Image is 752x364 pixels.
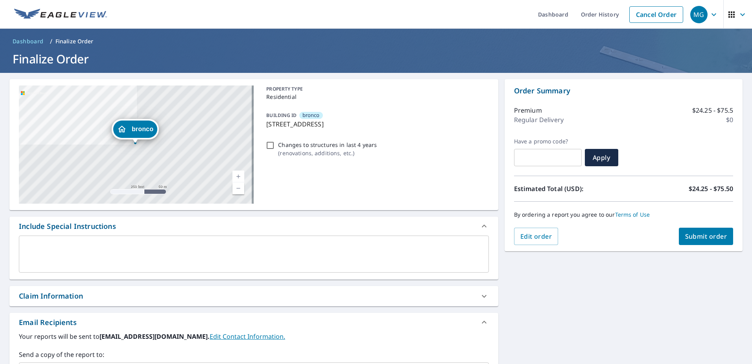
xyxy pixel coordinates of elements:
[232,171,244,182] a: Current Level 17, Zoom In
[585,149,618,166] button: Apply
[100,332,210,341] b: [EMAIL_ADDRESS][DOMAIN_NAME].
[514,106,542,115] p: Premium
[9,217,498,236] div: Include Special Instructions
[629,6,683,23] a: Cancel Order
[19,350,489,359] label: Send a copy of the report to:
[726,115,733,124] p: $0
[132,126,153,132] span: bronco
[514,211,733,218] p: By ordering a report you agree to our
[55,37,94,45] p: Finalize Order
[9,286,498,306] div: Claim Information
[19,317,77,328] div: Email Recipients
[591,153,612,162] span: Apply
[50,37,52,46] li: /
[692,106,733,115] p: $24.25 - $75.5
[278,149,377,157] p: ( renovations, additions, etc. )
[19,332,489,341] label: Your reports will be sent to
[266,112,297,119] p: BUILDING ID
[679,228,734,245] button: Submit order
[266,85,485,93] p: PROPERTY TYPE
[514,138,582,145] label: Have a promo code?
[232,182,244,194] a: Current Level 17, Zoom Out
[210,332,285,341] a: EditContactInfo
[19,221,116,232] div: Include Special Instructions
[9,313,498,332] div: Email Recipients
[615,211,650,218] a: Terms of Use
[9,35,47,48] a: Dashboard
[514,115,564,124] p: Regular Delivery
[278,141,377,149] p: Changes to structures in last 4 years
[266,93,485,101] p: Residential
[266,119,485,129] p: [STREET_ADDRESS]
[9,35,743,48] nav: breadcrumb
[14,9,107,20] img: EV Logo
[9,51,743,67] h1: Finalize Order
[19,291,83,301] div: Claim Information
[689,184,733,193] p: $24.25 - $75.50
[690,6,708,23] div: MG
[685,232,727,241] span: Submit order
[514,85,733,96] p: Order Summary
[112,119,159,143] div: Dropped pin, building bronco, Residential property, 1884 N Revere Rd Akron, OH 44333
[514,228,558,245] button: Edit order
[514,184,624,193] p: Estimated Total (USD):
[302,111,320,119] span: bronco
[520,232,552,241] span: Edit order
[13,37,44,45] span: Dashboard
